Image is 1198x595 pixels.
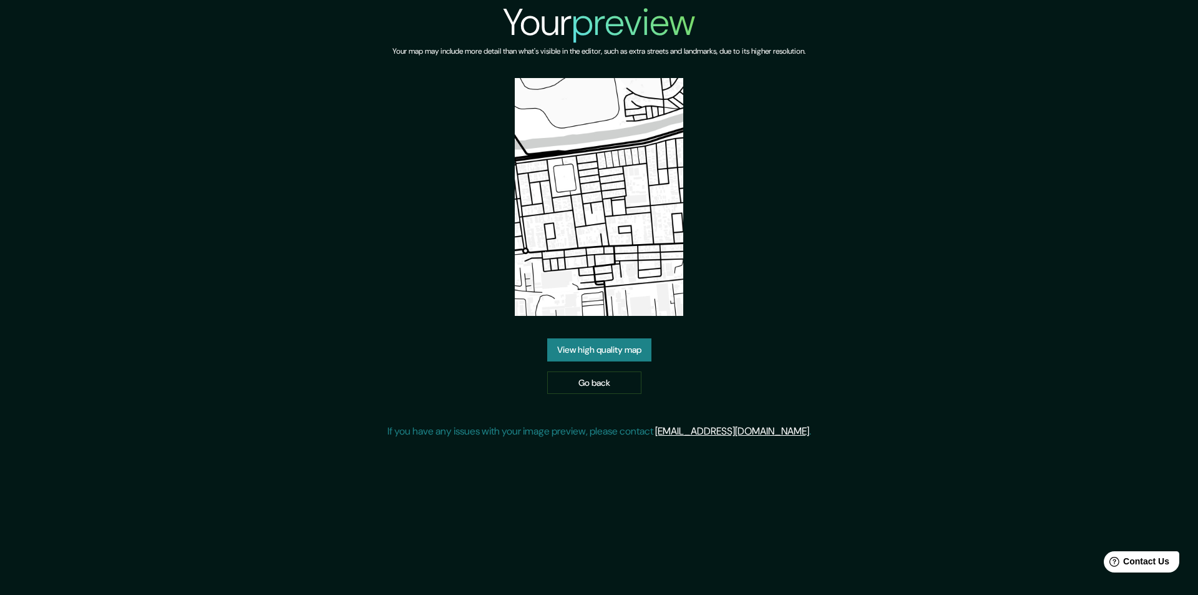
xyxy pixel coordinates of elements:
iframe: Help widget launcher [1087,546,1184,581]
img: created-map-preview [515,78,683,316]
a: [EMAIL_ADDRESS][DOMAIN_NAME] [655,425,809,438]
a: Go back [547,371,641,395]
a: View high quality map [547,338,651,361]
h6: Your map may include more detail than what's visible in the editor, such as extra streets and lan... [392,45,806,58]
p: If you have any issues with your image preview, please contact . [387,424,811,439]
